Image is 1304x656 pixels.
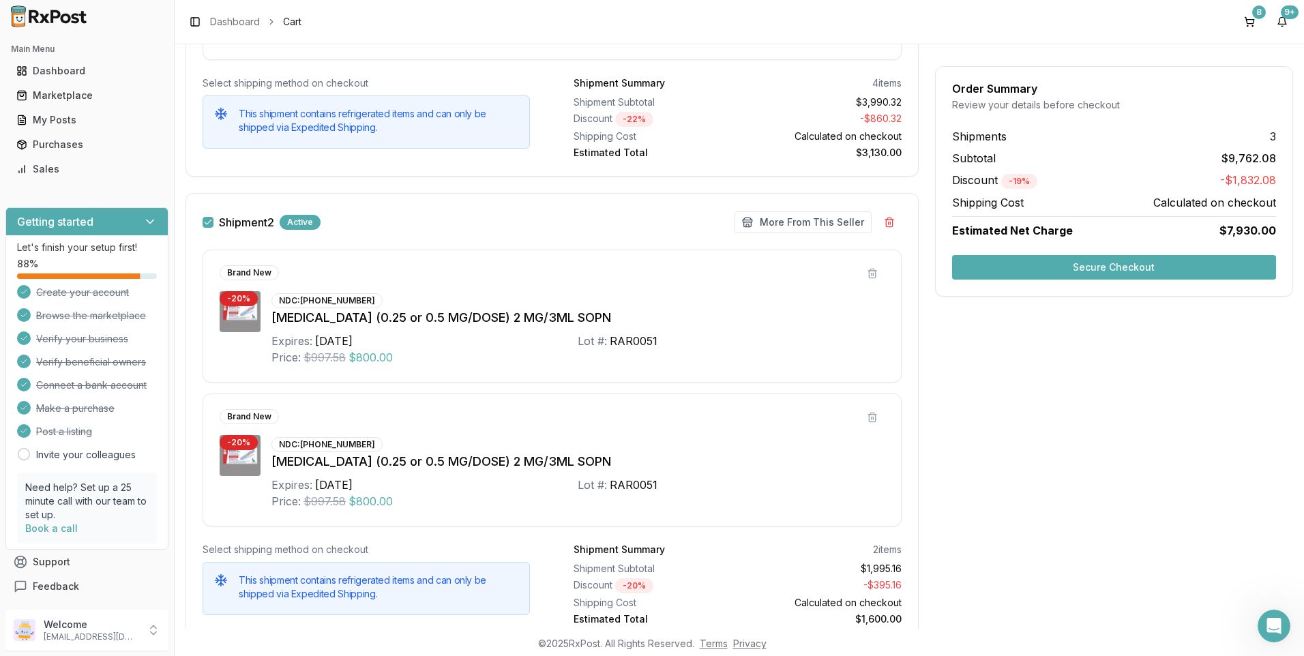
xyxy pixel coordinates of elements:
[203,76,530,90] div: Select shipping method on checkout
[574,146,732,160] div: Estimated Total
[280,215,321,230] div: Active
[743,146,901,160] div: $3,130.00
[36,286,129,299] span: Create your account
[271,493,301,509] div: Price:
[239,107,518,134] h5: This shipment contains refrigerated items and can only be shipped via Expedited Shipping.
[1281,5,1299,19] div: 9+
[1270,128,1276,145] span: 3
[5,109,168,131] button: My Posts
[578,477,607,493] div: Lot #:
[220,435,258,450] div: - 20 %
[210,15,260,29] a: Dashboard
[36,332,128,346] span: Verify your business
[1219,222,1276,239] span: $7,930.00
[25,481,149,522] p: Need help? Set up a 25 minute call with our team to set up.
[952,173,1037,187] span: Discount
[952,194,1024,211] span: Shipping Cost
[303,349,346,366] span: $997.58
[743,562,901,576] div: $1,995.16
[11,44,163,55] h2: Main Menu
[303,493,346,509] span: $997.58
[5,550,168,574] button: Support
[25,522,78,534] a: Book a call
[574,612,732,626] div: Estimated Total
[220,435,261,476] img: Ozempic (0.25 or 0.5 MG/DOSE) 2 MG/3ML SOPN
[615,112,653,127] div: - 22 %
[16,64,158,78] div: Dashboard
[574,112,732,127] div: Discount
[574,543,665,556] div: Shipment Summary
[743,578,901,593] div: - $395.16
[5,158,168,180] button: Sales
[1271,11,1293,33] button: 9+
[283,15,301,29] span: Cart
[610,477,657,493] div: RAR0051
[220,291,258,306] div: - 20 %
[44,618,138,631] p: Welcome
[610,333,657,349] div: RAR0051
[743,130,901,143] div: Calculated on checkout
[14,619,35,641] img: User avatar
[1220,172,1276,189] span: -$1,832.08
[952,224,1073,237] span: Estimated Net Charge
[239,573,518,601] h5: This shipment contains refrigerated items and can only be shipped via Expedited Shipping.
[952,83,1276,94] div: Order Summary
[11,59,163,83] a: Dashboard
[743,95,901,109] div: $3,990.32
[952,150,996,166] span: Subtotal
[1001,174,1037,189] div: - 19 %
[11,132,163,157] a: Purchases
[5,85,168,106] button: Marketplace
[44,631,138,642] p: [EMAIL_ADDRESS][DOMAIN_NAME]
[17,257,38,271] span: 88 %
[615,578,653,593] div: - 20 %
[574,95,732,109] div: Shipment Subtotal
[271,437,383,452] div: NDC: [PHONE_NUMBER]
[5,5,93,27] img: RxPost Logo
[1252,5,1266,19] div: 8
[700,638,728,649] a: Terms
[733,638,767,649] a: Privacy
[271,349,301,366] div: Price:
[574,76,665,90] div: Shipment Summary
[1239,11,1260,33] button: 8
[16,162,158,176] div: Sales
[36,355,146,369] span: Verify beneficial owners
[36,402,115,415] span: Make a purchase
[952,255,1276,280] button: Secure Checkout
[873,543,902,556] div: 2 items
[5,574,168,599] button: Feedback
[36,309,146,323] span: Browse the marketplace
[574,130,732,143] div: Shipping Cost
[5,134,168,155] button: Purchases
[1221,150,1276,166] span: $9,762.08
[349,349,393,366] span: $800.00
[16,113,158,127] div: My Posts
[574,562,732,576] div: Shipment Subtotal
[735,211,872,233] button: More From This Seller
[17,241,157,254] p: Let's finish your setup first!
[16,138,158,151] div: Purchases
[36,378,147,392] span: Connect a bank account
[952,98,1276,112] div: Review your details before checkout
[315,333,353,349] div: [DATE]
[743,596,901,610] div: Calculated on checkout
[11,157,163,181] a: Sales
[36,448,136,462] a: Invite your colleagues
[271,333,312,349] div: Expires:
[872,76,902,90] div: 4 items
[219,217,274,228] label: Shipment 2
[271,452,885,471] div: [MEDICAL_DATA] (0.25 or 0.5 MG/DOSE) 2 MG/3ML SOPN
[743,112,901,127] div: - $860.32
[952,128,1007,145] span: Shipments
[220,291,261,332] img: Ozempic (0.25 or 0.5 MG/DOSE) 2 MG/3ML SOPN
[349,493,393,509] span: $800.00
[33,580,79,593] span: Feedback
[220,265,279,280] div: Brand New
[271,293,383,308] div: NDC: [PHONE_NUMBER]
[271,477,312,493] div: Expires:
[1258,610,1290,642] iframe: Intercom live chat
[743,612,901,626] div: $1,600.00
[315,477,353,493] div: [DATE]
